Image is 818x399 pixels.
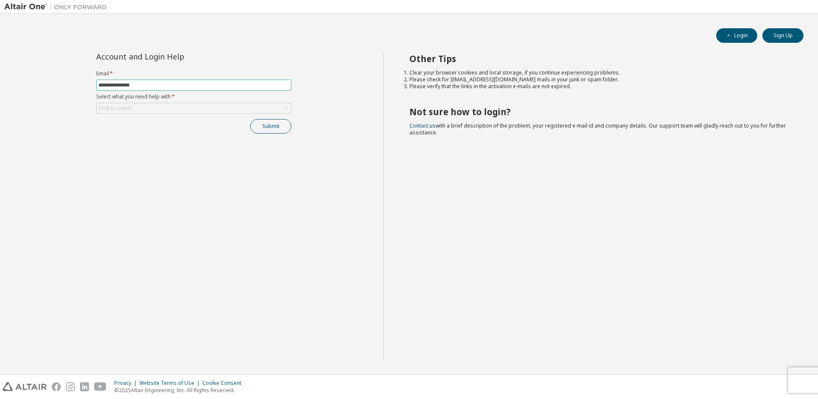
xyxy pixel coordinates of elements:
[52,382,61,391] img: facebook.svg
[114,387,246,394] p: © 2025 Altair Engineering, Inc. All Rights Reserved.
[409,69,788,76] li: Clear your browser cookies and local storage, if you continue experiencing problems.
[4,3,111,11] img: Altair One
[716,28,757,43] button: Login
[139,380,202,387] div: Website Terms of Use
[80,382,89,391] img: linkedin.svg
[409,122,436,129] a: Contact us
[762,28,803,43] button: Sign Up
[94,382,107,391] img: youtube.svg
[409,83,788,90] li: Please verify that the links in the activation e-mails are not expired.
[409,106,788,117] h2: Not sure how to login?
[409,122,786,136] span: with a brief description of the problem, your registered e-mail id and company details. Our suppo...
[202,380,246,387] div: Cookie Consent
[409,53,788,64] h2: Other Tips
[66,382,75,391] img: instagram.svg
[96,70,291,77] label: Email
[3,382,47,391] img: altair_logo.svg
[114,380,139,387] div: Privacy
[96,93,291,100] label: Select what you need help with
[409,76,788,83] li: Please check for [EMAIL_ADDRESS][DOMAIN_NAME] mails in your junk or spam folder.
[96,53,252,60] div: Account and Login Help
[97,103,291,113] div: Click to select
[250,119,291,134] button: Submit
[98,105,132,112] div: Click to select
